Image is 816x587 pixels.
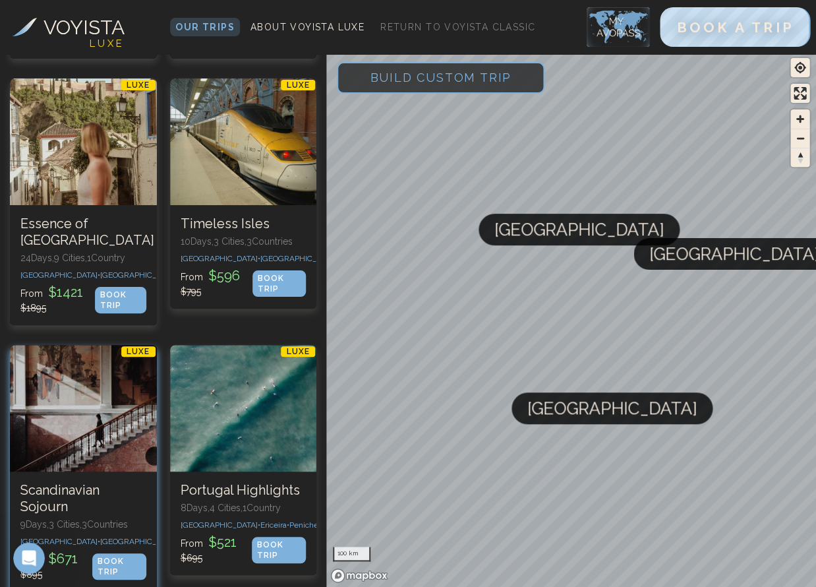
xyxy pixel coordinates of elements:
[170,78,317,309] a: Timeless IslesLUXETimeless Isles10Days,3 Cities,3Countries[GEOGRAPHIC_DATA]•[GEOGRAPHIC_DATA]•Fro...
[494,214,664,245] span: [GEOGRAPHIC_DATA]
[790,129,809,148] button: Zoom out
[121,346,156,357] p: LUXE
[20,270,100,280] span: [GEOGRAPHIC_DATA] •
[181,266,252,298] p: From
[170,18,240,36] a: Our Trips
[181,520,260,530] span: [GEOGRAPHIC_DATA] •
[20,251,146,264] p: 24 Days, 9 Cities, 1 Countr y
[20,569,42,580] span: $ 895
[20,482,146,515] h3: Scandinavian Sojourn
[100,270,180,280] span: [GEOGRAPHIC_DATA] •
[13,542,45,574] iframe: Intercom live chat
[45,551,80,567] span: $ 671
[121,80,156,90] p: LUXE
[790,109,809,129] button: Zoom in
[245,18,370,36] a: About Voyista Luxe
[260,254,340,263] span: [GEOGRAPHIC_DATA] •
[206,268,243,284] span: $ 596
[13,18,37,36] img: Voyista Logo
[326,51,815,587] canvas: Map
[181,254,260,263] span: [GEOGRAPHIC_DATA] •
[790,148,809,167] button: Reset bearing to north
[260,520,289,530] span: Ericeira •
[349,49,533,106] span: Build Custom Trip
[92,553,146,580] div: BOOK TRIP
[95,287,146,313] div: BOOK TRIP
[587,7,650,47] img: My Account
[20,549,92,581] p: From
[281,80,315,90] p: LUXE
[44,13,125,42] h3: VOYISTA
[380,22,535,32] span: Return to Voyista Classic
[20,216,146,249] h3: Essence of [GEOGRAPHIC_DATA]
[181,482,306,499] h3: Portugal Highlights
[330,568,388,583] a: Mapbox homepage
[252,537,306,563] div: BOOK TRIP
[250,22,364,32] span: About Voyista Luxe
[170,345,317,575] a: Portugal HighlightsLUXEPortugal Highlights8Days,4 Cities,1Country[GEOGRAPHIC_DATA]•Ericeira•Penic...
[790,84,809,103] button: Enter fullscreen
[181,533,252,565] p: From
[20,537,100,546] span: [GEOGRAPHIC_DATA] •
[90,36,122,51] h4: L U X E
[375,18,540,36] a: Return to Voyista Classic
[13,13,125,42] a: VOYISTA
[181,235,306,248] p: 10 Days, 3 Cities, 3 Countr ies
[281,346,315,357] p: LUXE
[252,270,306,297] div: BOOK TRIP
[100,537,180,546] span: [GEOGRAPHIC_DATA] •
[181,286,201,297] span: $ 795
[660,22,810,35] a: BOOK A TRIP
[45,284,86,300] span: $ 1421
[20,303,46,313] span: $ 1895
[790,58,809,77] button: Find my location
[333,547,370,561] div: 100 km
[181,501,306,514] p: 8 Days, 4 Cities, 1 Countr y
[20,283,95,315] p: From
[10,78,157,325] a: Essence of EspañaLUXEEssence of [GEOGRAPHIC_DATA]24Days,9 Cities,1Country[GEOGRAPHIC_DATA]•[GEOGR...
[289,520,321,530] span: Peniche •
[206,534,239,550] span: $ 521
[527,392,697,424] span: [GEOGRAPHIC_DATA]
[676,19,794,36] span: BOOK A TRIP
[660,7,810,47] button: BOOK A TRIP
[181,216,306,232] h3: Timeless Isles
[20,518,146,531] p: 9 Days, 3 Cities, 3 Countr ies
[337,62,544,94] button: Build Custom Trip
[175,22,235,32] span: Our Trips
[181,553,202,563] span: $ 695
